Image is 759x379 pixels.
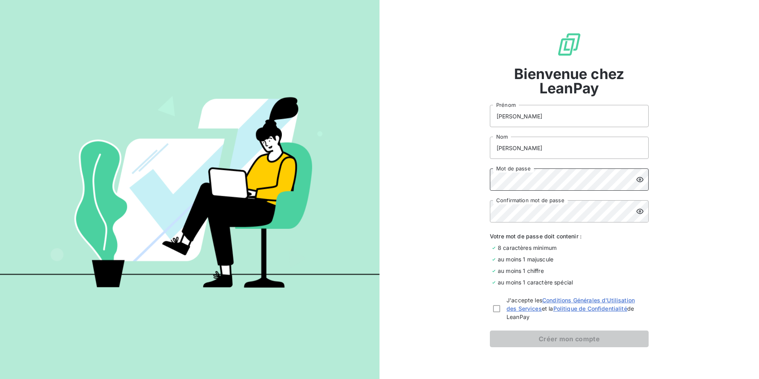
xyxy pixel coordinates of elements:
span: Bienvenue chez LeanPay [490,67,649,95]
a: Conditions Générales d'Utilisation des Services [507,297,635,312]
span: au moins 1 majuscule [498,255,553,263]
span: au moins 1 chiffre [498,267,544,275]
a: Politique de Confidentialité [553,305,627,312]
img: logo sigle [557,32,582,57]
input: placeholder [490,137,649,159]
button: Créer mon compte [490,331,649,347]
span: Votre mot de passe doit contenir : [490,232,649,240]
input: placeholder [490,105,649,127]
span: 8 caractères minimum [498,244,557,252]
span: au moins 1 caractère spécial [498,278,573,286]
span: J'accepte les et la de LeanPay [507,296,645,321]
